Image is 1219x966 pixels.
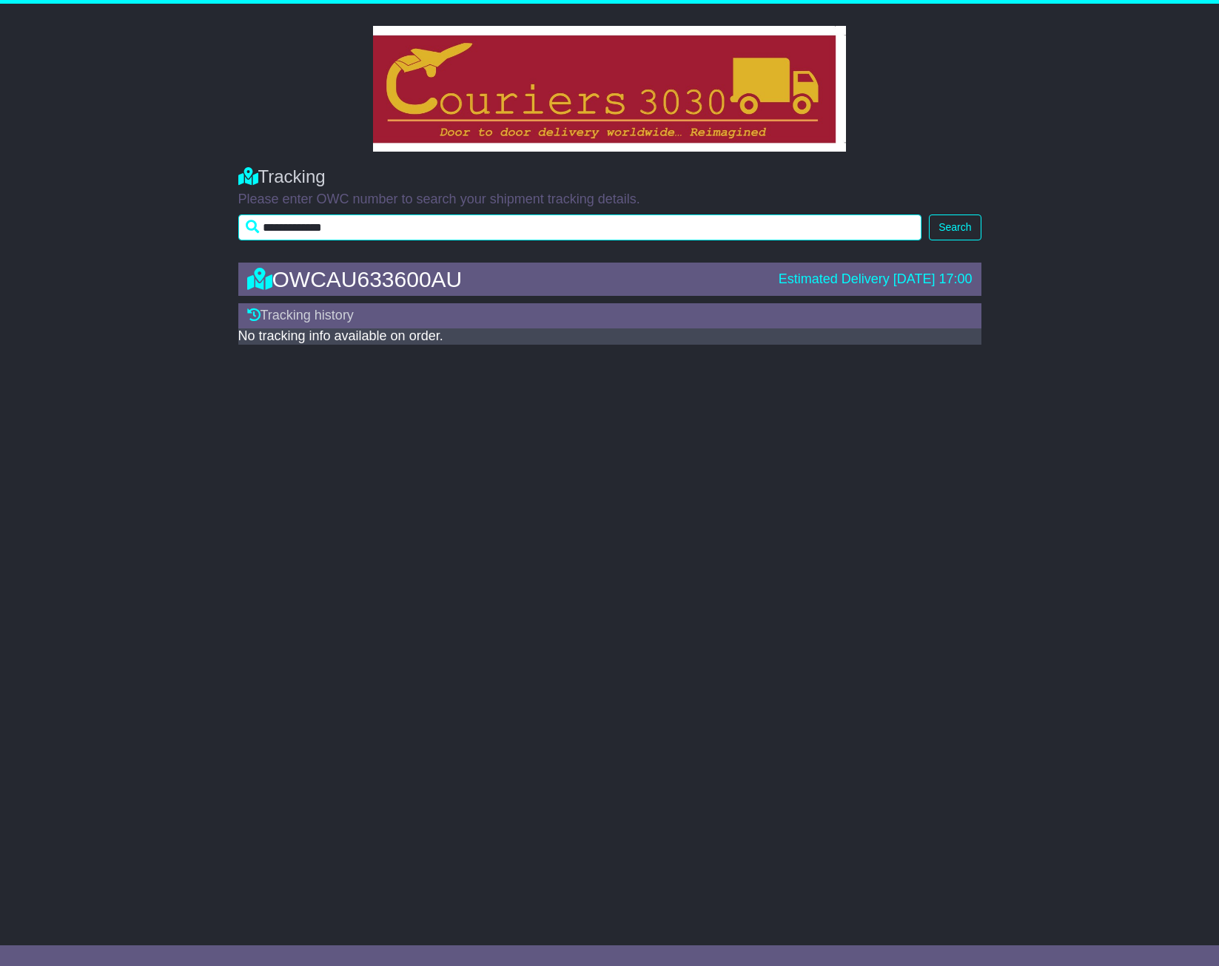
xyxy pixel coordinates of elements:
[779,271,973,288] div: Estimated Delivery [DATE] 17:00
[373,26,846,152] img: Light
[929,215,981,240] button: Search
[238,166,981,188] div: Tracking
[240,267,771,291] div: OWCAU633600AU
[238,192,981,208] p: Please enter OWC number to search your shipment tracking details.
[238,303,981,328] div: Tracking history
[238,328,981,345] div: No tracking info available on order.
